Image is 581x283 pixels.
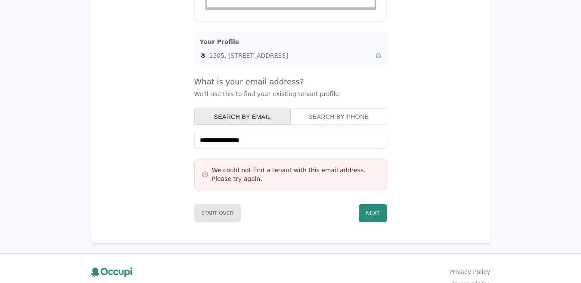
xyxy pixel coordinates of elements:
[194,76,387,88] h4: What is your email address?
[194,109,387,125] div: Search type
[194,204,241,222] button: Start Over
[290,109,387,125] button: search by phone
[209,51,372,60] span: 1505, [STREET_ADDRESS]
[212,166,380,183] h3: We could not find a tenant with this email address. Please try again.
[359,204,387,222] button: Next
[200,37,382,46] h3: Your Profile
[449,267,490,276] a: Privacy Policy
[194,90,387,98] p: We'll use this to find your existing tenant profile.
[194,109,291,125] button: search by email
